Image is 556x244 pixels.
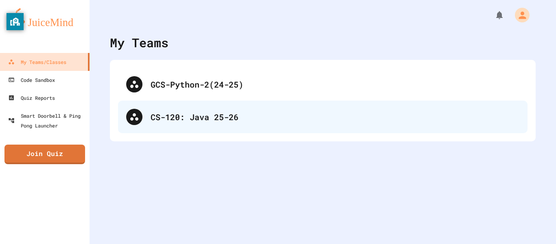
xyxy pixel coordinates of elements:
div: Quiz Reports [8,93,55,103]
div: My Account [506,6,532,24]
div: Smart Doorbell & Ping Pong Launcher [8,111,86,130]
div: GCS-Python-2(24-25) [151,78,519,90]
div: My Teams [110,33,169,52]
div: Code Sandbox [8,75,55,85]
div: CS-120: Java 25-26 [118,101,528,133]
div: CS-120: Java 25-26 [151,111,519,123]
button: privacy banner [7,13,24,30]
div: GCS-Python-2(24-25) [118,68,528,101]
a: Join Quiz [4,145,85,164]
div: My Notifications [479,8,506,22]
div: My Teams/Classes [8,57,66,67]
img: logo-orange.svg [8,8,81,29]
